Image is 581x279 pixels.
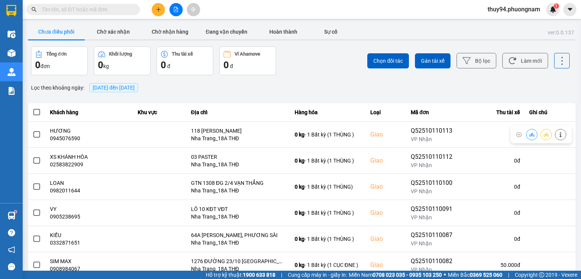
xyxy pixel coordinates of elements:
span: 0 kg [295,236,304,242]
button: Tổng đơn0đơn [31,46,88,75]
div: Giao [370,156,402,165]
th: Ghi chú [525,103,576,122]
div: Giao [370,182,402,191]
span: | [281,271,282,279]
span: Lọc theo khoảng ngày : [31,84,84,92]
span: Cung cấp máy in - giấy in: [288,271,347,279]
span: copyright [539,272,544,277]
span: file-add [173,7,179,12]
div: 0332871651 [50,239,129,246]
button: Ví Ahamove0 đ [219,46,276,75]
strong: 1900 633 818 [243,272,275,278]
span: 0 kg [295,184,304,190]
span: Hỗ trợ kỹ thuật: [206,271,275,279]
button: Chọn đối tác [367,53,409,68]
div: Nha Trang_18A THĐ [191,135,286,142]
div: Nha Trang_18A THĐ [191,187,286,194]
button: Chờ nhận hàng [141,24,198,39]
sup: 1 [14,211,17,213]
div: Q52510110113 [411,126,458,135]
div: Nha Trang_18A THĐ [191,239,286,246]
div: Nha Trang_18A THĐ [191,265,286,273]
div: 0 đ [468,209,520,217]
strong: 0369 525 060 [470,272,502,278]
div: 03 PASTER [191,153,286,161]
div: 0 đ [468,235,520,243]
span: question-circle [8,229,15,236]
img: solution-icon [8,87,16,95]
span: 0 [98,60,103,70]
span: notification [8,246,15,253]
span: Miền Bắc [448,271,502,279]
div: Q52510110100 [411,178,458,188]
th: Địa chỉ [186,103,290,122]
button: Hoàn thành [255,24,312,39]
strong: 0708 023 035 - 0935 103 250 [373,272,442,278]
div: Giao [370,208,402,217]
th: Hàng hóa [290,103,366,122]
span: plus [156,7,161,12]
div: Thu tài xế [172,51,193,57]
div: 0908984067 [50,265,129,273]
div: Q52510110082 [411,257,458,266]
div: VY [50,205,129,213]
th: Khách hàng [45,103,134,122]
span: message [8,263,15,270]
div: HƯƠNG [50,127,129,135]
button: Chờ xác nhận [85,24,141,39]
button: Chưa điều phối [28,24,85,39]
button: Khối lượng0kg [94,46,151,75]
div: 0982011644 [50,187,129,194]
button: Thu tài xế0 đ [157,46,213,75]
div: Giao [370,260,402,270]
div: 0905238695 [50,213,129,220]
input: Tìm tên, số ĐT hoặc mã đơn [42,5,131,14]
span: 0 [35,60,40,70]
div: Ví Ahamove [235,51,260,57]
span: | [508,271,509,279]
div: Giao [370,130,402,139]
img: warehouse-icon [8,212,16,220]
div: Nha Trang_18A THĐ [191,213,286,220]
button: file-add [169,3,183,16]
div: đơn [35,59,84,71]
button: plus [152,3,165,16]
div: Khối lượng [109,51,132,57]
div: Giao [370,234,402,243]
div: 50.000 đ [468,261,520,269]
button: caret-down [563,3,576,16]
div: Thu tài xế [468,108,520,117]
div: GTN 1308 ĐG 2/4 VẠN THẮNG [191,179,286,187]
img: warehouse-icon [8,30,16,38]
span: [DATE] đến [DATE] [89,83,138,92]
div: - 1 Bất kỳ (1 CỤC ĐNE ) [295,261,361,269]
div: 0 đ [468,157,520,164]
span: 0 [224,60,229,70]
div: 0 đ [468,131,520,138]
span: caret-down [567,6,573,13]
div: Tổng đơn [46,51,67,57]
div: Q52510110087 [411,231,458,240]
div: đ [224,59,272,71]
div: LÔ 10 KĐT VĐT [191,205,286,213]
div: 0 đ [468,183,520,191]
span: Chọn đối tác [373,57,403,65]
div: VP Nhận [411,188,458,195]
div: - 1 Bất kỳ (1 THÙNG ) [295,209,361,217]
div: 0945076590 [50,135,129,142]
img: icon-new-feature [550,6,556,13]
div: SIM MAX [50,257,129,265]
div: kg [98,59,146,71]
div: VP Nhận [411,214,458,221]
div: VP Nhận [411,135,458,143]
span: search [31,7,37,12]
div: LOAN [50,179,129,187]
th: Loại [366,103,406,122]
span: 12/10/2025 đến 12/10/2025 [93,85,135,91]
span: ⚪️ [444,273,446,276]
sup: 1 [554,3,559,9]
div: Q52510110091 [411,205,458,214]
img: warehouse-icon [8,68,16,76]
img: logo-vxr [6,5,16,16]
span: 0 kg [295,210,304,216]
